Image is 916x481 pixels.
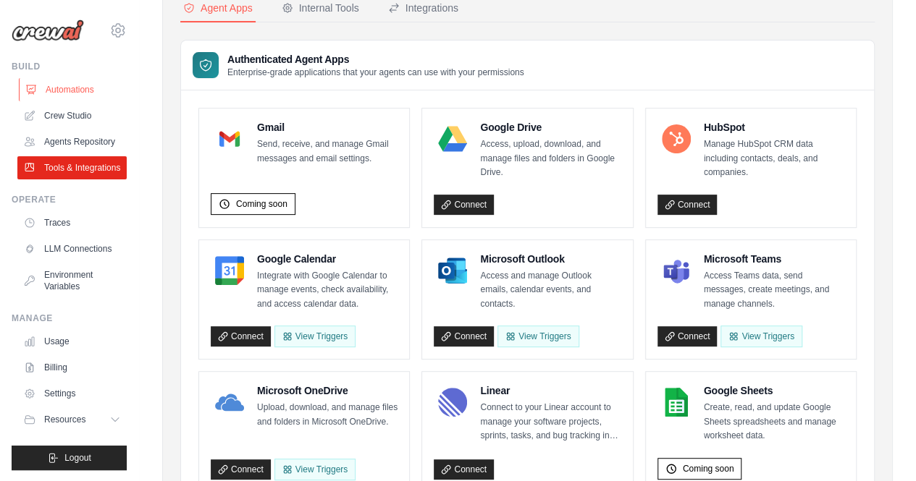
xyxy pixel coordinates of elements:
h4: Microsoft Outlook [480,252,621,266]
img: Google Calendar Logo [215,256,244,285]
a: Environment Variables [17,263,127,298]
a: LLM Connections [17,237,127,260]
div: Agent Apps [183,1,253,15]
div: Build [12,61,127,72]
p: Upload, download, and manage files and folders in Microsoft OneDrive. [257,401,398,429]
img: Microsoft OneDrive Logo [215,388,244,417]
: View Triggers [497,325,579,347]
h4: Google Calendar [257,252,398,266]
span: Logout [64,452,91,464]
p: Access, upload, download, and manage files and folders in Google Drive. [480,137,621,180]
a: Connect [657,326,718,346]
a: Crew Studio [17,104,127,127]
span: Coming soon [683,463,734,474]
h3: Authenticated Agent Apps [227,52,524,67]
h4: Linear [480,383,621,398]
img: Microsoft Teams Logo [662,256,691,285]
div: Integrations [388,1,458,15]
p: Send, receive, and manage Gmail messages and email settings. [257,137,398,166]
p: Connect to your Linear account to manage your software projects, sprints, tasks, and bug tracking... [480,401,621,443]
: View Triggers [274,459,356,480]
h4: Gmail [257,120,398,135]
button: Logout [12,446,127,470]
a: Connect [434,459,494,480]
a: Billing [17,356,127,379]
img: Google Sheets Logo [662,388,691,417]
img: Logo [12,20,84,41]
h4: Microsoft Teams [704,252,844,266]
a: Tools & Integrations [17,156,127,179]
p: Integrate with Google Calendar to manage events, check availability, and access calendar data. [257,269,398,312]
a: Settings [17,382,127,405]
button: View Triggers [274,325,356,347]
img: Microsoft Outlook Logo [438,256,467,285]
button: Resources [17,408,127,431]
div: Operate [12,194,127,205]
h4: Google Drive [480,120,621,135]
div: Manage [12,312,127,324]
img: Linear Logo [438,388,467,417]
p: Access Teams data, send messages, create meetings, and manage channels. [704,269,844,312]
p: Create, read, and update Google Sheets spreadsheets and manage worksheet data. [704,401,844,443]
a: Connect [211,326,271,346]
h4: Microsoft OneDrive [257,383,398,398]
a: Traces [17,211,127,234]
div: Internal Tools [282,1,359,15]
img: HubSpot Logo [662,124,691,153]
a: Usage [17,330,127,353]
span: Resources [44,414,85,425]
a: Connect [434,326,494,346]
p: Access and manage Outlook emails, calendar events, and contacts. [480,269,621,312]
span: Coming soon [236,198,287,210]
a: Connect [657,195,718,215]
: View Triggers [720,325,802,347]
a: Connect [434,195,494,215]
h4: HubSpot [704,120,844,135]
img: Google Drive Logo [438,124,467,153]
a: Automations [19,78,128,101]
a: Connect [211,459,271,480]
img: Gmail Logo [215,124,244,153]
p: Manage HubSpot CRM data including contacts, deals, and companies. [704,137,844,180]
h4: Google Sheets [704,383,844,398]
a: Agents Repository [17,130,127,153]
p: Enterprise-grade applications that your agents can use with your permissions [227,67,524,78]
